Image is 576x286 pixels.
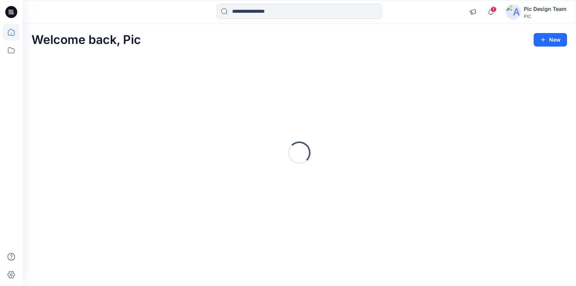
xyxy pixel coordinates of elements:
span: 1 [490,6,496,12]
h2: Welcome back, Pic [31,33,141,47]
img: avatar [506,5,521,20]
button: New [534,33,567,47]
div: Pic Design Team [524,5,567,14]
div: PIC [524,14,567,19]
